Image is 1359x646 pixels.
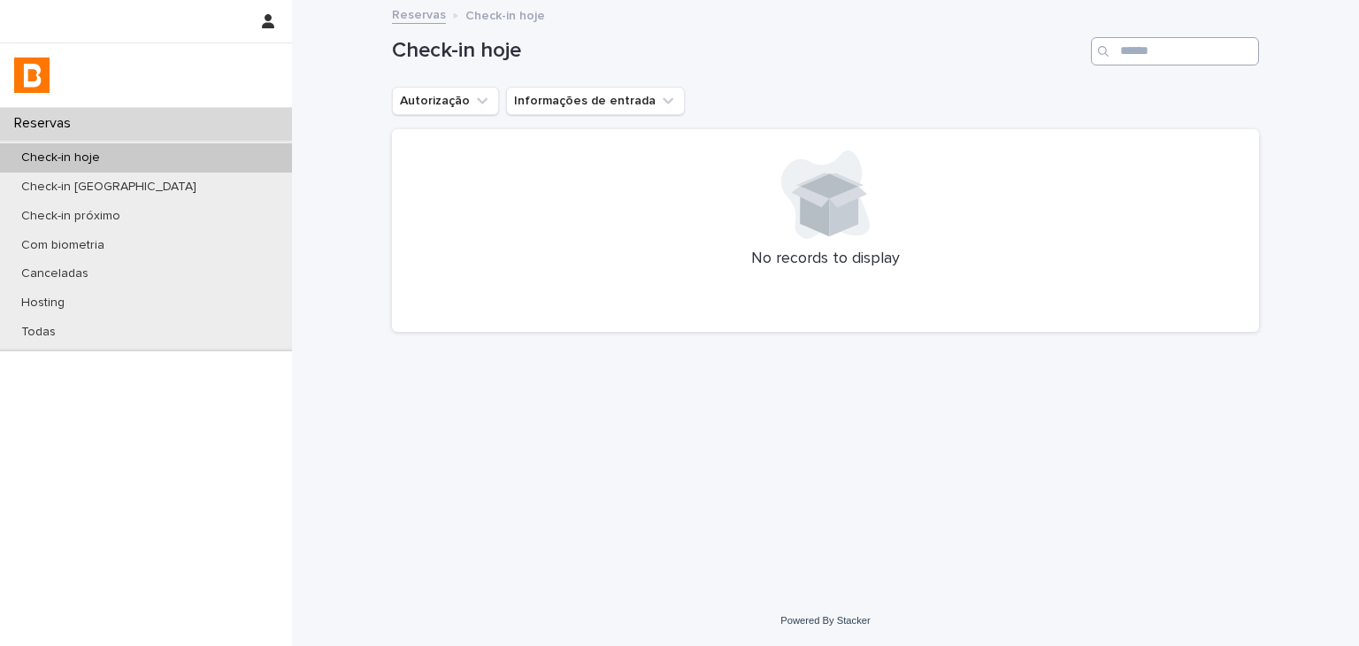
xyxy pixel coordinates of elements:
[14,58,50,93] img: zVaNuJHRTjyIjT5M9Xd5
[7,266,103,281] p: Canceladas
[7,238,119,253] p: Com biometria
[392,87,499,115] button: Autorização
[392,38,1084,64] h1: Check-in hoje
[392,4,446,24] a: Reservas
[413,250,1238,269] p: No records to display
[780,615,870,626] a: Powered By Stacker
[7,115,85,132] p: Reservas
[1091,37,1259,65] input: Search
[7,209,134,224] p: Check-in próximo
[7,325,70,340] p: Todas
[7,150,114,165] p: Check-in hoje
[465,4,545,24] p: Check-in hoje
[506,87,685,115] button: Informações de entrada
[7,180,211,195] p: Check-in [GEOGRAPHIC_DATA]
[7,296,79,311] p: Hosting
